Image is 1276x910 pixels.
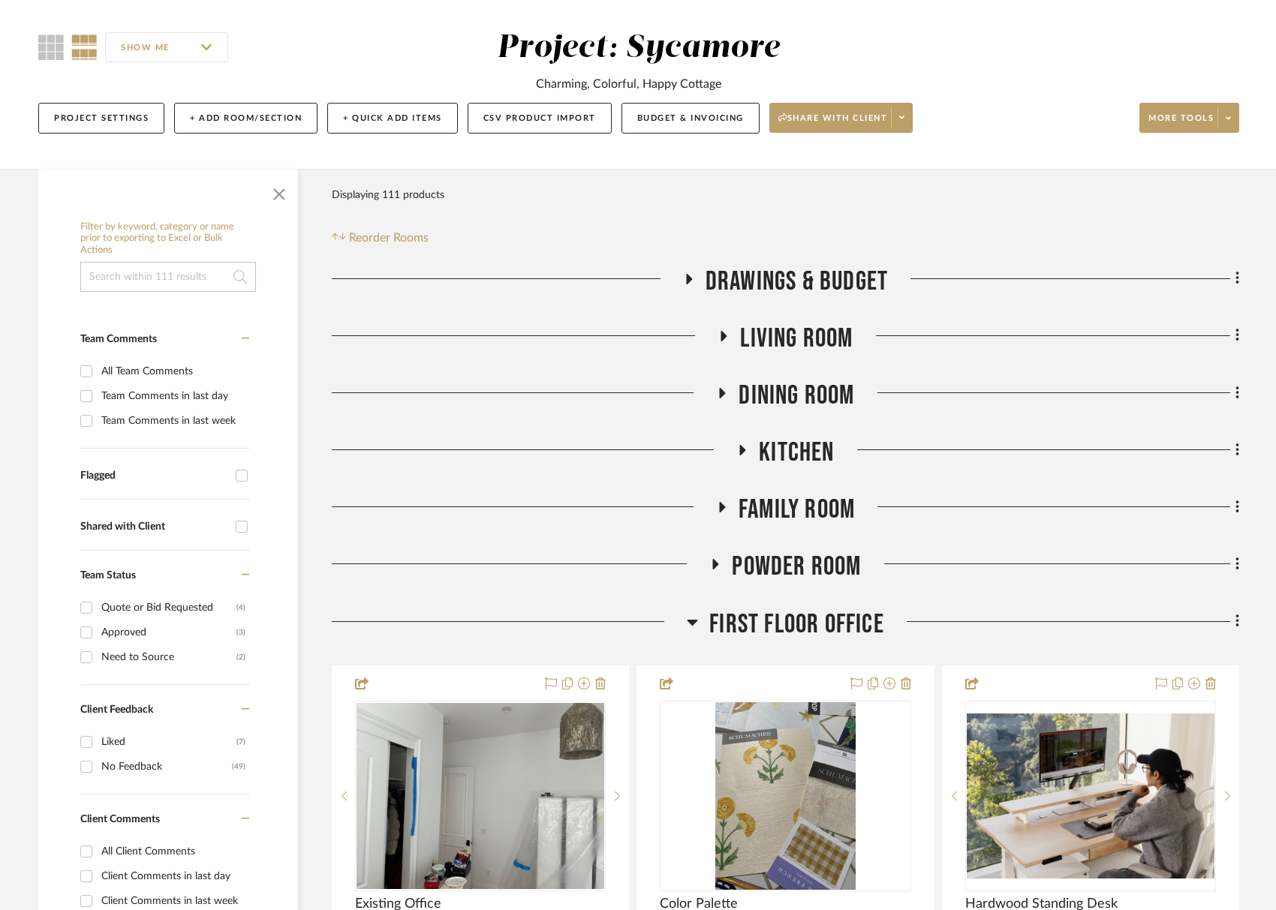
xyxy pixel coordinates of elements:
div: Flagged [80,470,228,482]
div: (3) [236,620,245,644]
button: + Quick Add Items [327,103,458,134]
button: CSV Product Import [468,103,612,134]
div: Displaying 111 products [332,180,444,210]
div: Client Comments in last day [101,864,245,888]
div: (4) [236,596,245,620]
span: Reorder Rooms [349,229,429,247]
img: Hardwood Standing Desk [967,713,1214,878]
button: Budget & Invoicing [621,103,760,134]
div: Team Comments in last day [101,384,245,408]
button: Close [264,176,294,206]
div: All Team Comments [101,359,245,383]
img: Existing Office [357,703,604,889]
h6: Filter by keyword, category or name prior to exporting to Excel or Bulk Actions [80,221,256,257]
div: Need to Source [101,645,236,669]
div: Quote or Bid Requested [101,596,236,620]
span: Family Room [739,494,855,526]
span: Client Feedback [80,704,153,715]
div: No Feedback [101,755,232,779]
span: Drawings & Budget [706,266,888,298]
span: Dining Room [739,380,854,412]
input: Search within 111 results [80,262,256,292]
span: Living Room [740,323,853,355]
button: More tools [1139,103,1239,133]
span: Team Comments [80,334,157,344]
div: Project: Sycamore [497,32,780,64]
button: + Add Room/Section [174,103,317,134]
div: Liked [101,730,236,754]
div: Team Comments in last week [101,409,245,433]
span: Client Comments [80,814,160,824]
div: All Client Comments [101,839,245,863]
span: Kitchen [759,437,834,469]
div: Approved [101,620,236,644]
div: (2) [236,645,245,669]
div: (49) [232,755,245,779]
div: (7) [236,730,245,754]
span: More tools [1148,113,1214,135]
span: Share with client [778,113,888,135]
button: Share with client [769,103,913,133]
img: Color Palette [715,702,856,890]
span: Powder Room [732,551,861,583]
div: Charming, Colorful, Happy Cottage [536,75,721,93]
div: Shared with Client [80,521,228,533]
button: Project Settings [38,103,164,134]
button: Reorder Rooms [332,229,429,247]
span: First Floor Office [709,608,884,641]
span: Team Status [80,570,136,581]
